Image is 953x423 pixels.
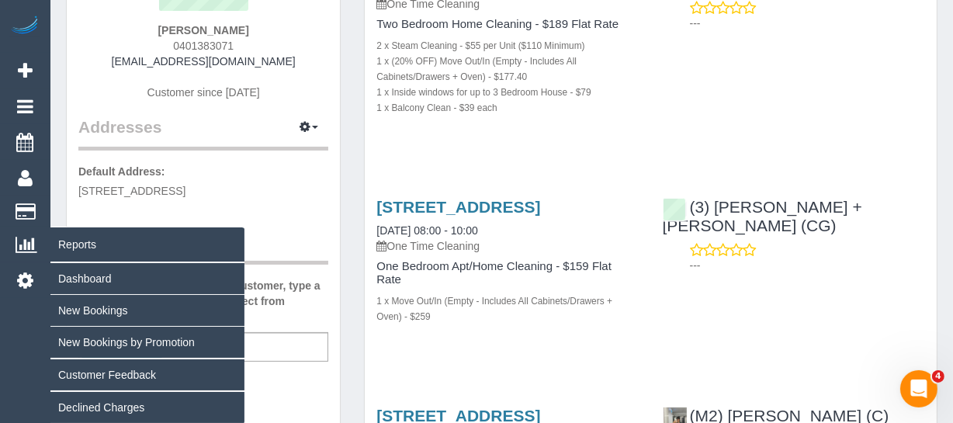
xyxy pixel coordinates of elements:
label: Default Address: [78,164,165,179]
a: [STREET_ADDRESS] [376,198,540,216]
a: [EMAIL_ADDRESS][DOMAIN_NAME] [112,55,296,68]
p: One Time Cleaning [376,238,639,254]
h4: One Bedroom Apt/Home Cleaning - $159 Flat Rate [376,260,639,286]
small: 1 x Move Out/In (Empty - Includes All Cabinets/Drawers + Oven) - $259 [376,296,612,322]
h4: Two Bedroom Home Cleaning - $189 Flat Rate [376,18,639,31]
span: Reports [50,227,244,262]
small: 1 x (20% OFF) Move Out/In (Empty - Includes All Cabinets/Drawers + Oven) - $177.40 [376,56,577,82]
span: Customer since [DATE] [147,86,260,99]
a: New Bookings by Promotion [50,327,244,358]
span: 4 [932,370,944,383]
a: New Bookings [50,295,244,326]
a: [DATE] 08:00 - 10:00 [376,224,477,237]
span: 0401383071 [173,40,234,52]
a: Declined Charges [50,392,244,423]
img: Automaid Logo [9,16,40,37]
p: --- [690,258,925,273]
iframe: Intercom live chat [900,370,937,407]
small: 1 x Inside windows for up to 3 Bedroom House - $79 [376,87,591,98]
a: (3) [PERSON_NAME] + [PERSON_NAME] (CG) [663,198,862,234]
strong: [PERSON_NAME] [158,24,248,36]
a: Customer Feedback [50,359,244,390]
p: --- [690,16,925,31]
a: Dashboard [50,263,244,294]
span: [STREET_ADDRESS] [78,185,185,197]
small: 1 x Balcony Clean - $39 each [376,102,497,113]
small: 2 x Steam Cleaning - $55 per Unit ($110 Minimum) [376,40,584,51]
